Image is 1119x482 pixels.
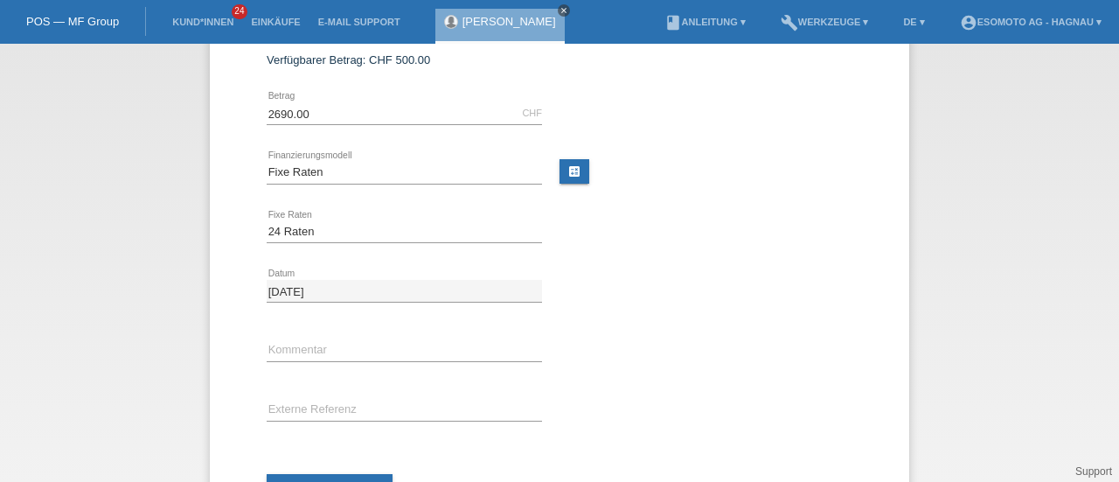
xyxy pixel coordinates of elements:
[462,15,556,28] a: [PERSON_NAME]
[559,6,568,15] i: close
[894,17,933,27] a: DE ▾
[559,159,589,184] a: calculate
[1075,465,1112,478] a: Support
[369,53,430,66] span: CHF 500.00
[772,17,878,27] a: buildWerkzeuge ▾
[567,164,581,178] i: calculate
[232,4,247,19] span: 24
[951,17,1110,27] a: account_circleEsomoto AG - Hagnau ▾
[960,14,977,31] i: account_circle
[558,4,570,17] a: close
[664,14,682,31] i: book
[242,17,309,27] a: Einkäufe
[26,15,119,28] a: POS — MF Group
[522,108,542,118] div: CHF
[267,53,365,66] span: Verfügbarer Betrag:
[656,17,754,27] a: bookAnleitung ▾
[163,17,242,27] a: Kund*innen
[309,17,409,27] a: E-Mail Support
[781,14,798,31] i: build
